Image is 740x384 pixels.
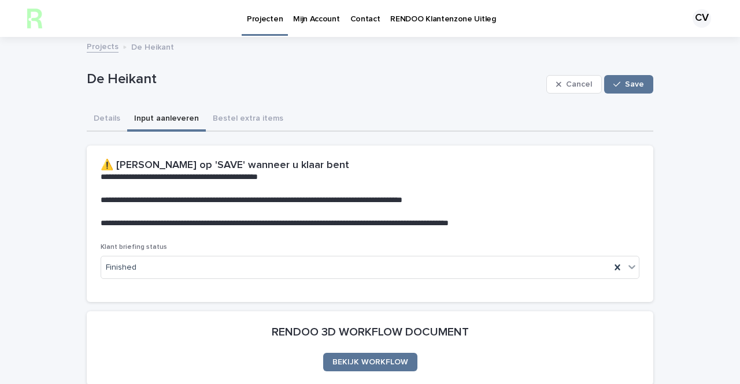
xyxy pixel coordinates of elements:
div: CV [693,9,711,28]
button: Details [87,107,127,132]
p: De Heikant [131,40,174,53]
img: h2KIERbZRTK6FourSpbg [23,7,46,30]
button: Cancel [546,75,602,94]
span: BEKIJK WORKFLOW [332,358,408,366]
h2: ⚠️ [PERSON_NAME] op 'SAVE' wanneer u klaar bent [101,159,349,172]
span: Finished [106,262,136,274]
h2: RENDOO 3D WORKFLOW DOCUMENT [272,325,469,339]
button: Bestel extra items [206,107,290,132]
span: Cancel [566,80,592,88]
p: De Heikant [87,71,542,88]
button: Save [604,75,653,94]
span: Save [625,80,644,88]
a: BEKIJK WORKFLOW [323,353,417,371]
a: Projects [87,39,119,53]
span: Klant briefing status [101,244,167,251]
button: Input aanleveren [127,107,206,132]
